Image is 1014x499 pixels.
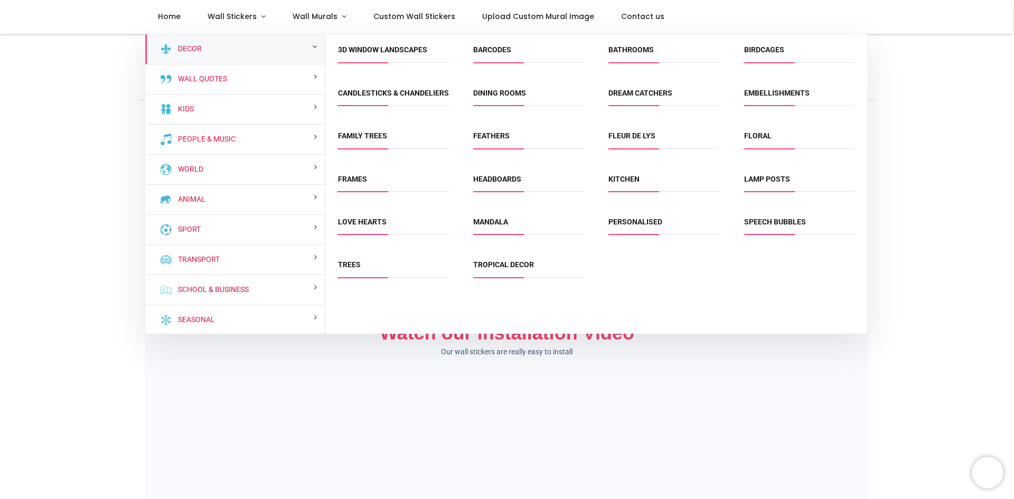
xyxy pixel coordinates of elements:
[744,217,855,234] span: Speech Bubbles
[473,45,584,62] span: Barcodes
[744,131,772,140] a: Floral
[159,73,172,86] img: Wall Quotes
[174,104,194,115] a: Kids
[338,89,449,97] a: Candlesticks & Chandeliers
[608,218,662,226] a: Personalised
[338,88,449,106] span: Candlesticks & Chandeliers
[473,260,534,269] a: Tropical Decor
[608,45,719,62] span: Bathrooms
[744,88,855,106] span: Embellishments
[373,11,455,22] span: Custom Wall Stickers
[174,164,203,175] a: World
[338,217,449,234] span: Love Hearts
[159,193,172,206] img: Animal
[744,174,855,192] span: Lamp Posts
[473,88,584,106] span: Dining Rooms
[338,45,427,54] a: 3D Window Landscapes
[608,45,654,54] a: Bathrooms
[159,133,172,146] img: People & Music
[608,175,640,183] a: Kitchen
[174,255,220,265] a: Transport
[744,175,790,183] a: Lamp Posts
[159,43,172,55] img: Decor
[473,217,584,234] span: Mandala
[473,45,511,54] a: Barcodes
[473,175,521,183] a: Headboards
[473,174,584,192] span: Headboards
[608,89,672,97] a: Dream Catchers
[608,217,719,234] span: Personalised
[482,11,594,22] span: Upload Custom Mural Image
[608,88,719,106] span: Dream Catchers
[338,218,387,226] a: Love Hearts
[744,45,784,54] a: Birdcages
[744,89,810,97] a: Embellishments
[608,131,719,148] span: Fleur de Lys
[159,253,172,266] img: Transport
[972,457,1003,488] iframe: Brevo live chat
[174,285,249,295] a: School & Business
[608,131,655,140] a: Fleur de Lys
[159,103,172,116] img: Kids
[174,224,201,235] a: Sport
[174,315,215,325] a: Seasonal
[338,175,367,183] a: Frames
[174,74,227,84] a: Wall Quotes
[338,45,449,62] span: 3D Window Landscapes
[145,347,869,357] p: Our wall stickers are really easy to install
[158,11,181,22] span: Home
[338,260,449,277] span: Trees
[159,314,172,326] img: Seasonal
[174,44,202,54] a: Decor
[174,194,205,205] a: Animal
[744,45,855,62] span: Birdcages
[473,89,526,97] a: Dining Rooms
[208,11,257,22] span: Wall Stickers
[744,131,855,148] span: Floral
[159,163,172,176] img: World
[473,131,510,140] a: Feathers
[338,260,361,269] a: Trees
[473,218,508,226] a: Mandala
[293,11,337,22] span: Wall Murals
[174,134,236,145] a: People & Music
[608,174,719,192] span: Kitchen
[621,11,664,22] span: Contact us
[338,131,449,148] span: Family Trees
[159,284,172,296] img: School & Business
[338,131,387,140] a: Family Trees
[473,260,584,277] span: Tropical Decor
[338,174,449,192] span: Frames
[159,223,172,236] img: Sport
[473,131,584,148] span: Feathers
[744,218,806,226] a: Speech Bubbles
